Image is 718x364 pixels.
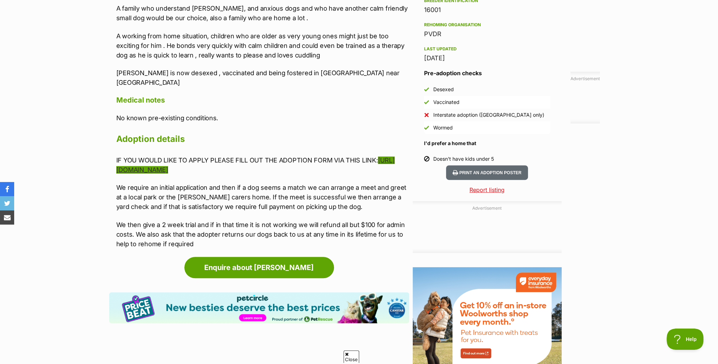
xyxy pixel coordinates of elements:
p: A working from home situation, children who are older as very young ones might just be too exciti... [116,31,409,60]
iframe: Help Scout Beacon - Open [667,329,704,350]
img: Yes [424,100,429,105]
div: Doesn't have kids under 5 [433,155,494,162]
h4: Medical notes [116,95,409,105]
div: Advertisement [413,201,562,253]
div: Interstate adoption ([GEOGRAPHIC_DATA] only) [433,111,544,118]
p: No known pre-existing conditions. [116,113,409,123]
img: Pet Circle promo banner [109,292,409,323]
p: We require an initial application and then if a dog seems a match we can arrange a meet and greet... [116,183,409,211]
span: Close [344,351,359,363]
p: We then give a 2 week trial and if in that time it is not working we will refund all but $100 for... [116,220,409,249]
div: Last updated [424,46,550,52]
img: Yes [424,125,429,130]
div: [DATE] [424,53,550,63]
button: Print an adoption poster [446,165,528,180]
a: Enquire about [PERSON_NAME] [184,257,334,278]
div: PVDR [424,29,550,39]
p: IF YOU WOULD LIKE TO APPLY PLEASE FILL OUT THE ADOPTION FORM VIA THIS LINK: [116,155,409,175]
div: Advertisement [570,72,600,123]
div: 16001 [424,5,550,15]
img: No [424,112,429,117]
img: Yes [424,87,429,92]
h2: Adoption details [116,131,409,147]
div: Rehoming organisation [424,22,550,28]
h3: Pre-adoption checks [424,69,550,77]
p: A family who understand [PERSON_NAME], and anxious dogs and who have another calm friendly small ... [116,4,409,23]
h4: I'd prefer a home that [424,140,550,147]
div: Vaccinated [433,99,460,106]
div: Wormed [433,124,453,131]
a: Report listing [413,186,562,194]
a: [URL][DOMAIN_NAME] [116,156,395,173]
div: Desexed [433,86,454,93]
p: [PERSON_NAME] is now desexed , vaccinated and being fostered in [GEOGRAPHIC_DATA] near [GEOGRAPHI... [116,68,409,87]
